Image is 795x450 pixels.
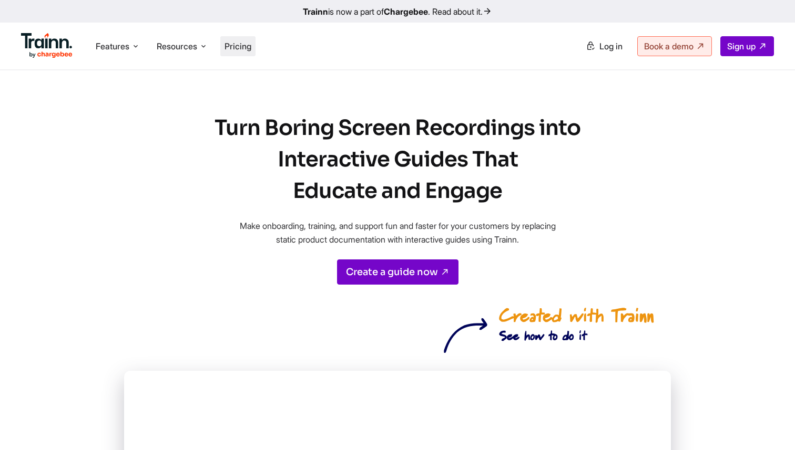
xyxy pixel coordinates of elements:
[742,400,795,450] iframe: Chat Widget
[384,6,428,17] b: Chargebee
[21,33,73,58] img: Trainn Logo
[637,36,712,56] a: Book a demo
[720,36,774,56] a: Sign up
[579,37,629,56] a: Log in
[192,112,603,207] h1: Turn Boring Screen Recordings into Interactive Guides That Educate and Engage
[229,219,566,246] p: Make onboarding, training, and support fun and faster for your customers by replacing static prod...
[96,40,129,52] span: Features
[444,301,654,354] img: created_by_trainn | Interactive guides by trainn
[337,259,458,285] a: Create a guide now
[644,41,694,51] span: Book a demo
[225,41,251,51] a: Pricing
[727,41,756,51] span: Sign up
[157,40,197,52] span: Resources
[303,6,328,17] b: Trainn
[599,41,623,51] span: Log in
